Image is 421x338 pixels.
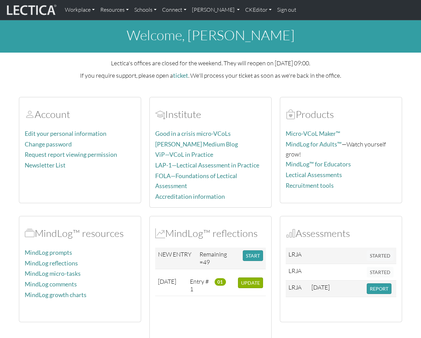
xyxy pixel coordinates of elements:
span: Account [25,108,35,120]
span: Assessments [286,227,296,239]
span: Account [155,108,165,120]
a: LAP-1—Lectical Assessment in Practice [155,162,259,169]
span: [DATE] [311,283,330,291]
span: UPDATE [241,280,260,286]
span: Products [286,108,296,120]
p: If you require support, please open a . We'll process your ticket as soon as we're back in the of... [19,70,402,80]
a: Newsletter List [25,162,66,169]
td: Entry # 1 [187,275,212,296]
a: MindLog micro-tasks [25,270,81,277]
a: CKEditor [242,3,274,17]
a: Recruitment tools [286,182,334,189]
td: LRJA [286,248,309,264]
a: Edit your personal information [25,130,106,137]
td: NEW ENTRY [155,248,197,269]
h2: MindLog™ resources [25,227,135,239]
button: REPORT [367,283,391,294]
a: [PERSON_NAME] Medium Blog [155,141,238,148]
h2: MindLog™ reflections [155,227,266,239]
a: MindLog prompts [25,249,72,256]
a: Micro-VCoL Maker™ [286,130,340,137]
a: [PERSON_NAME] [189,3,242,17]
a: Lectical Assessments [286,171,342,178]
h2: Institute [155,108,266,120]
a: MindLog comments [25,281,77,288]
td: LRJA [286,264,309,280]
a: Accreditation information [155,193,225,200]
a: MindLog growth charts [25,291,87,298]
span: 49 [203,258,210,266]
a: MindLog™ for Educators [286,161,351,168]
td: Remaining = [197,248,240,269]
a: Connect [159,3,189,17]
span: 01 [215,278,226,286]
a: MindLog for Adults™ [286,141,342,148]
p: Lectica's offices are closed for the weekend. They will reopen on [DATE] 09:00. [19,58,402,68]
h2: Account [25,108,135,120]
h2: Products [286,108,396,120]
span: [DATE] [158,277,176,285]
button: START [243,250,263,261]
a: Sign out [274,3,299,17]
a: Workplace [62,3,98,17]
p: —Watch yourself grow! [286,139,396,159]
a: Change password [25,141,72,148]
h2: Assessments [286,227,396,239]
a: Resources [98,3,132,17]
button: UPDATE [238,277,263,288]
a: Good in a crisis micro-VCoLs [155,130,231,137]
img: lecticalive [5,3,57,17]
span: MindLog™ resources [25,227,35,239]
a: ViP—VCoL in Practice [155,151,213,158]
span: MindLog [155,227,165,239]
a: Schools [132,3,159,17]
td: LRJA [286,280,309,297]
a: MindLog reflections [25,260,78,267]
a: Request report viewing permission [25,151,117,158]
a: FOLA—Foundations of Lectical Assessment [155,172,237,189]
a: ticket [173,72,188,79]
